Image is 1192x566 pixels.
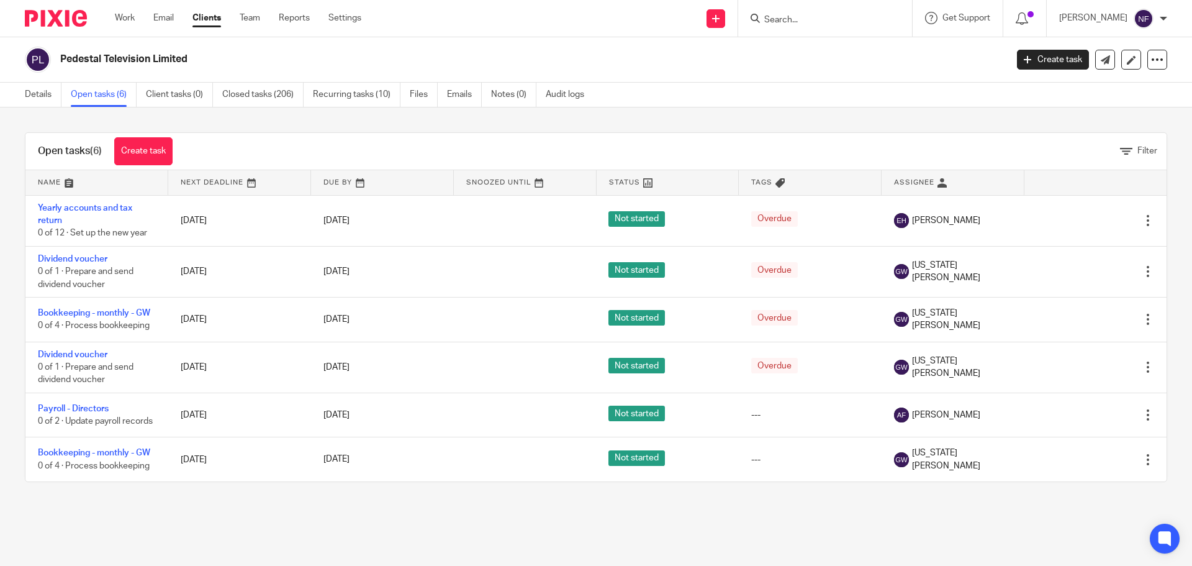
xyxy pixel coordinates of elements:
a: Clients [192,12,221,24]
span: [PERSON_NAME] [912,214,980,227]
span: Overdue [751,358,798,373]
a: Bookkeeping - monthly - GW [38,449,150,457]
td: [DATE] [168,437,311,482]
span: Snoozed Until [466,179,531,186]
img: svg%3E [894,360,909,375]
span: Not started [608,211,665,227]
a: Closed tasks (206) [222,83,304,107]
span: Overdue [751,310,798,326]
a: Team [240,12,260,24]
span: Not started [608,262,665,278]
span: [DATE] [323,455,350,464]
span: Filter [1137,147,1157,155]
span: 0 of 12 · Set up the new year [38,229,147,237]
span: [US_STATE][PERSON_NAME] [912,355,1012,380]
span: 0 of 4 · Process bookkeeping [38,322,150,331]
img: svg%3E [1134,9,1154,29]
a: Email [153,12,174,24]
span: Tags [751,179,772,186]
a: Audit logs [546,83,594,107]
span: [DATE] [323,267,350,276]
input: Search [763,15,875,26]
span: Not started [608,310,665,326]
span: (6) [90,146,102,156]
span: 0 of 1 · Prepare and send dividend voucher [38,267,133,289]
td: [DATE] [168,342,311,393]
a: Recurring tasks (10) [313,83,400,107]
img: svg%3E [894,312,909,327]
td: [DATE] [168,195,311,246]
span: 0 of 4 · Process bookkeeping [38,462,150,470]
span: Get Support [942,14,990,22]
img: Pixie [25,10,87,27]
span: [DATE] [323,315,350,324]
a: Notes (0) [491,83,536,107]
img: svg%3E [894,452,909,467]
a: Open tasks (6) [71,83,137,107]
img: svg%3E [894,408,909,422]
a: Dividend voucher [38,255,107,263]
span: Overdue [751,262,798,278]
a: Create task [114,137,173,165]
a: Emails [447,83,482,107]
span: [US_STATE][PERSON_NAME] [912,259,1012,285]
span: [DATE] [323,363,350,372]
td: [DATE] [168,246,311,297]
td: [DATE] [168,393,311,437]
a: Payroll - Directors [38,404,109,413]
span: [DATE] [323,216,350,225]
span: Status [609,179,640,186]
a: Details [25,83,61,107]
a: Files [410,83,438,107]
span: Not started [608,406,665,421]
h1: Open tasks [38,145,102,158]
p: [PERSON_NAME] [1059,12,1127,24]
span: Overdue [751,211,798,227]
div: --- [751,409,869,421]
a: Yearly accounts and tax return [38,204,132,225]
span: [DATE] [323,411,350,419]
td: [DATE] [168,298,311,342]
a: Work [115,12,135,24]
span: [US_STATE][PERSON_NAME] [912,447,1012,472]
a: Client tasks (0) [146,83,213,107]
img: svg%3E [894,213,909,228]
a: Reports [279,12,310,24]
span: Not started [608,450,665,466]
a: Dividend voucher [38,350,107,359]
span: 0 of 1 · Prepare and send dividend voucher [38,363,133,385]
a: Create task [1017,50,1089,70]
img: svg%3E [894,264,909,279]
h2: Pedestal Television Limited [60,53,811,66]
a: Settings [328,12,361,24]
span: 0 of 2 · Update payroll records [38,417,153,426]
span: [PERSON_NAME] [912,409,980,421]
img: svg%3E [25,47,51,73]
span: [US_STATE][PERSON_NAME] [912,307,1012,332]
a: Bookkeeping - monthly - GW [38,309,150,317]
span: Not started [608,358,665,373]
div: --- [751,454,869,466]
